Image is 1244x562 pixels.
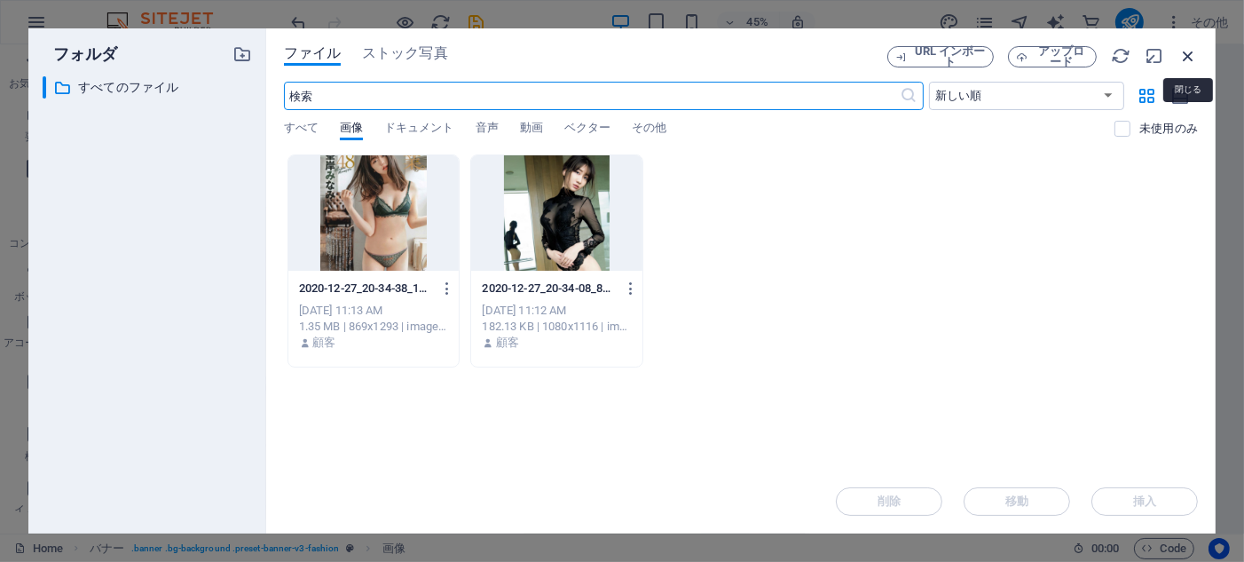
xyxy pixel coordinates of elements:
div: ​ [43,76,46,99]
div: [DATE] 11:12 AM [482,303,632,319]
button: URL インポート [887,46,994,67]
input: 検索 [284,82,901,110]
span: ストック写真 [362,43,448,64]
span: 画像 [340,117,363,142]
span: すべて [284,117,319,142]
p: ウェブサイトで使用されていないファイルのみが表示されます。このセッション中に追加されたファイルも表示できます。更新するには、保存してリロードしてください。 [1139,121,1198,137]
i: 新規フォルダを作成 [232,44,252,64]
button: アップロード [1008,46,1097,67]
span: 音声 [476,117,499,142]
span: URL インポート [914,46,986,67]
span: その他 [632,117,666,142]
p: 2020-12-27_20-34-08_8902022-12-25T22_27_04.239-g4TrIsrZbT7WFFGfz_a_5A.png [482,281,615,297]
p: 顧客 [312,335,335,351]
span: ベクター [564,117,610,142]
p: フォルダ [43,43,118,66]
div: 1.35 MB | 869x1293 | image/png [299,319,449,335]
p: すべてのファイル [78,77,219,98]
span: ファイル [284,43,341,64]
span: アップロード [1035,46,1089,67]
span: 動画 [520,117,543,142]
p: 顧客 [496,335,519,351]
span: 要素を追加 [476,77,552,102]
div: [DATE] 11:13 AM [299,303,449,319]
span: ドキュメント [384,117,454,142]
div: 182.13 KB | 1080x1116 | image/jpeg [482,319,632,335]
p: 2020-12-27_20-34-38_128-NUVAdoOZvqeYY12zujsEgg.png [299,281,432,297]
